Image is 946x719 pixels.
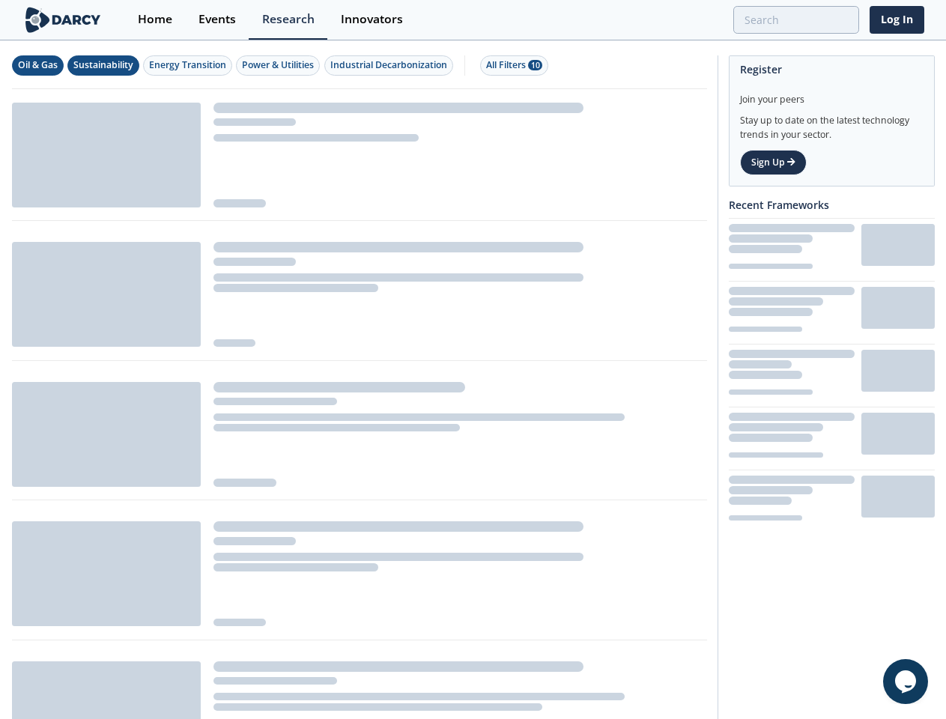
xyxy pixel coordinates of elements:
[262,13,315,25] div: Research
[740,150,807,175] a: Sign Up
[486,58,542,72] div: All Filters
[198,13,236,25] div: Events
[740,106,924,142] div: Stay up to date on the latest technology trends in your sector.
[330,58,447,72] div: Industrial Decarbonization
[883,659,931,704] iframe: chat widget
[480,55,548,76] button: All Filters 10
[67,55,139,76] button: Sustainability
[242,58,314,72] div: Power & Utilities
[22,7,104,33] img: logo-wide.svg
[733,6,859,34] input: Advanced Search
[740,82,924,106] div: Join your peers
[18,58,58,72] div: Oil & Gas
[149,58,226,72] div: Energy Transition
[528,60,542,70] span: 10
[73,58,133,72] div: Sustainability
[143,55,232,76] button: Energy Transition
[341,13,403,25] div: Innovators
[740,56,924,82] div: Register
[12,55,64,76] button: Oil & Gas
[236,55,320,76] button: Power & Utilities
[729,192,935,218] div: Recent Frameworks
[138,13,172,25] div: Home
[870,6,924,34] a: Log In
[324,55,453,76] button: Industrial Decarbonization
